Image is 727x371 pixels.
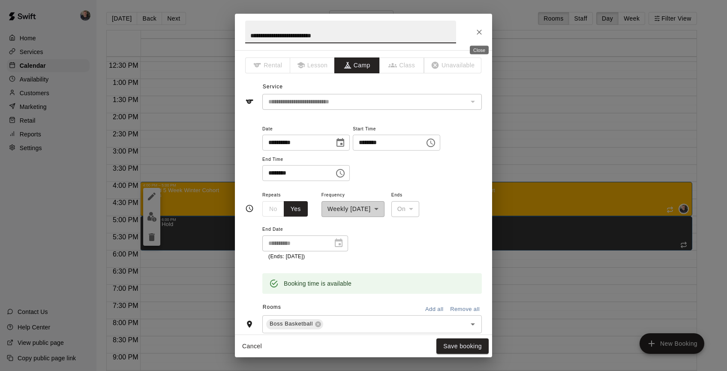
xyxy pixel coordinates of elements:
span: Frequency [321,190,385,201]
span: End Time [262,154,350,166]
div: Close [470,46,489,54]
span: Boss Basketball [266,320,316,328]
span: The type of an existing booking cannot be changed [245,57,290,73]
button: Camp [334,57,379,73]
button: Choose time, selected time is 5:00 PM [332,165,349,182]
div: The service of an existing booking cannot be changed [262,94,482,110]
span: Ends [391,190,420,201]
button: Remove all [448,303,482,316]
button: Open [467,318,479,330]
span: Date [262,124,350,135]
span: The type of an existing booking cannot be changed [380,57,425,73]
button: Add all [421,303,448,316]
span: Start Time [353,124,440,135]
div: Boss Basketball [266,319,323,329]
span: The type of an existing booking cannot be changed [424,57,482,73]
button: Cancel [238,338,266,354]
button: Yes [284,201,308,217]
div: outlined button group [262,201,308,217]
div: Booking time is available [284,276,351,291]
button: Close [472,24,487,40]
svg: Timing [245,204,254,213]
button: Save booking [436,338,489,354]
span: Service [263,84,283,90]
p: (Ends: [DATE]) [268,253,342,261]
span: Rooms [263,304,281,310]
span: Repeats [262,190,315,201]
svg: Rooms [245,320,254,329]
svg: Service [245,97,254,106]
button: Choose time, selected time is 4:00 PM [422,134,439,151]
span: The type of an existing booking cannot be changed [290,57,335,73]
button: Choose date, selected date is Nov 10, 2025 [332,134,349,151]
div: On [391,201,420,217]
span: End Date [262,224,348,235]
